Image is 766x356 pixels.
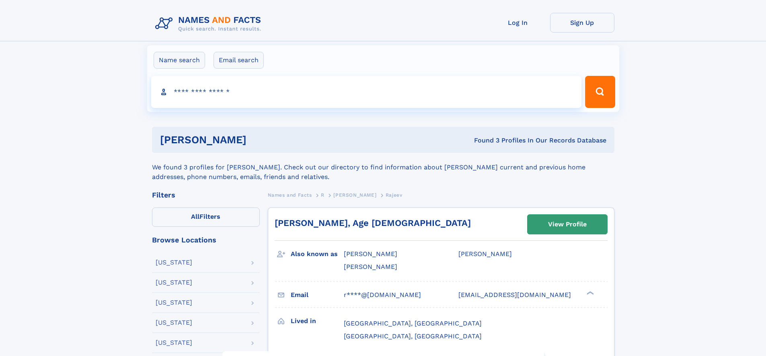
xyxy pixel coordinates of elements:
[386,192,403,198] span: Rajeev
[156,319,192,326] div: [US_STATE]
[458,291,571,299] span: [EMAIL_ADDRESS][DOMAIN_NAME]
[156,279,192,286] div: [US_STATE]
[152,153,614,182] div: We found 3 profiles for [PERSON_NAME]. Check out our directory to find information about [PERSON_...
[151,76,582,108] input: search input
[360,136,606,145] div: Found 3 Profiles In Our Records Database
[528,215,607,234] a: View Profile
[333,192,376,198] span: [PERSON_NAME]
[344,319,482,327] span: [GEOGRAPHIC_DATA], [GEOGRAPHIC_DATA]
[321,190,324,200] a: R
[550,13,614,33] a: Sign Up
[486,13,550,33] a: Log In
[152,191,260,199] div: Filters
[333,190,376,200] a: [PERSON_NAME]
[291,288,344,302] h3: Email
[458,250,512,258] span: [PERSON_NAME]
[344,332,482,340] span: [GEOGRAPHIC_DATA], [GEOGRAPHIC_DATA]
[152,236,260,244] div: Browse Locations
[275,218,471,228] a: [PERSON_NAME], Age [DEMOGRAPHIC_DATA]
[585,290,594,295] div: ❯
[156,259,192,266] div: [US_STATE]
[152,207,260,227] label: Filters
[585,76,615,108] button: Search Button
[344,250,397,258] span: [PERSON_NAME]
[548,215,587,234] div: View Profile
[321,192,324,198] span: R
[156,340,192,346] div: [US_STATE]
[154,52,205,69] label: Name search
[160,135,360,145] h1: [PERSON_NAME]
[291,247,344,261] h3: Also known as
[268,190,312,200] a: Names and Facts
[152,13,268,35] img: Logo Names and Facts
[156,299,192,306] div: [US_STATE]
[191,213,199,220] span: All
[344,263,397,271] span: [PERSON_NAME]
[291,314,344,328] h3: Lived in
[214,52,264,69] label: Email search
